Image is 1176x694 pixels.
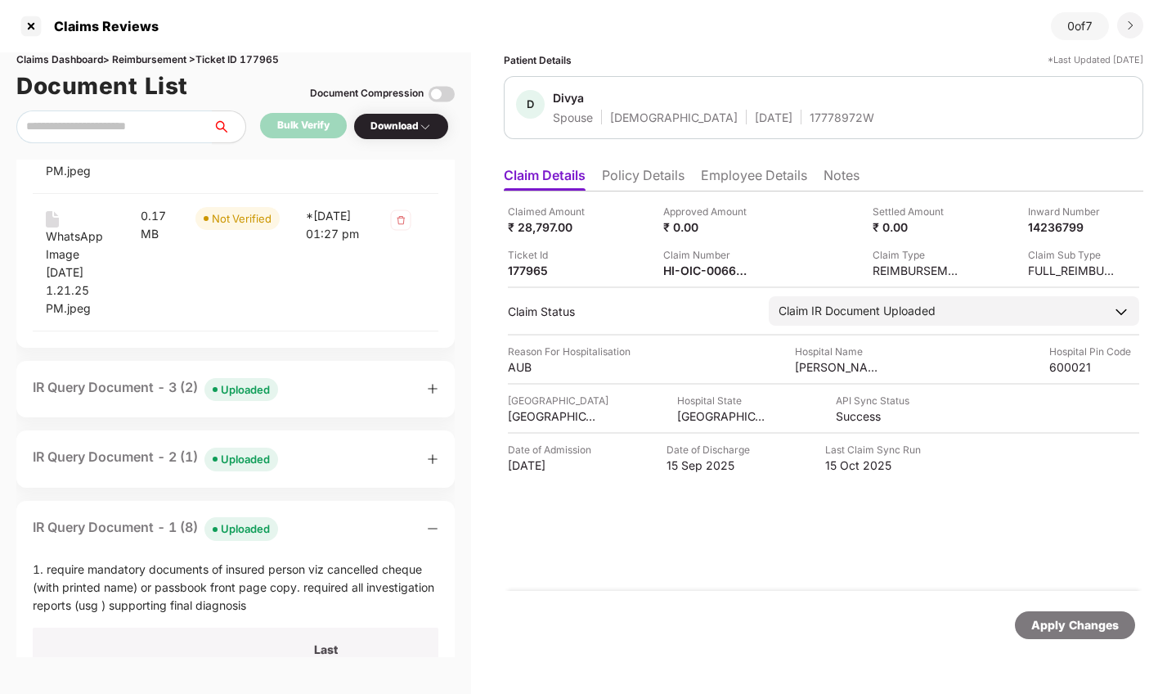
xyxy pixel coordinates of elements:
div: Uploaded [221,520,270,537]
div: REIMBURSEMENT [873,263,963,278]
div: Document Compression [310,86,424,101]
li: Employee Details [701,167,807,191]
div: D [516,90,545,119]
div: [DATE] [755,110,792,125]
div: AUB [508,359,598,375]
div: 177965 [508,263,598,278]
div: FULL_REIMBURSEMENT [1028,263,1118,278]
div: HI-OIC-006641865(0) [663,263,753,278]
div: IR Query Document - 2 (1) [33,447,278,471]
div: Not Verified [212,210,272,227]
img: svg+xml;base64,PHN2ZyB4bWxucz0iaHR0cDovL3d3dy53My5vcmcvMjAwMC9zdmciIHdpZHRoPSIzMiIgaGVpZ2h0PSIzMi... [388,207,414,233]
div: Hospital Pin Code [1049,344,1139,359]
div: [GEOGRAPHIC_DATA] [508,393,608,408]
div: [GEOGRAPHIC_DATA] [677,408,767,424]
div: Date of Admission [508,442,598,457]
div: [DEMOGRAPHIC_DATA] [610,110,738,125]
span: search [212,120,245,133]
div: Inward Number [1028,204,1118,219]
span: plus [427,453,438,465]
div: Claim Status [508,304,752,319]
div: Claims Reviews [44,18,159,34]
li: Claim Details [504,167,586,191]
div: Download [370,119,432,134]
div: Last Claim Sync Run [825,442,921,457]
div: Hospital State [677,393,767,408]
div: Date of Discharge [667,442,756,457]
div: [PERSON_NAME] NURSING HOME [795,359,885,375]
div: Apply Changes [1031,616,1119,634]
div: [GEOGRAPHIC_DATA] [508,408,598,424]
div: Claim Type [873,247,963,263]
div: 14236799 [1028,219,1118,235]
div: 15 Oct 2025 [825,457,921,473]
li: Policy Details [602,167,685,191]
div: WhatsApp Image [DATE] 1.21.25 PM.jpeg [46,228,114,318]
div: ₹ 0.00 [663,219,753,235]
div: *Last Updated [DATE] [1048,52,1143,68]
div: IR Query Document - 3 (2) [33,377,278,401]
div: Claim Sub Type [1028,247,1118,263]
div: 0.17 MB [141,207,168,243]
img: svg+xml;base64,PHN2ZyB4bWxucz0iaHR0cDovL3d3dy53My5vcmcvMjAwMC9zdmciIHdpZHRoPSIxNiIgaGVpZ2h0PSIyMC... [46,211,59,228]
div: Claim IR Document Uploaded [779,302,936,320]
img: downArrowIcon [1113,304,1129,320]
img: svg+xml;base64,PHN2ZyBpZD0iRHJvcGRvd24tMzJ4MzIiIHhtbG5zPSJodHRwOi8vd3d3LnczLm9yZy8yMDAwL3N2ZyIgd2... [1124,19,1137,32]
li: Notes [824,167,860,191]
div: Bulk Verify [277,118,330,133]
div: Ticket Id [508,247,598,263]
div: Settled Amount [873,204,963,219]
div: Hospital Name [795,344,885,359]
div: Divya [553,90,584,106]
div: Claims Dashboard > Reimbursement > Ticket ID 177965 [16,52,455,68]
img: svg+xml;base64,PHN2ZyBpZD0iRHJvcGRvd24tMzJ4MzIiIHhtbG5zPSJodHRwOi8vd3d3LnczLm9yZy8yMDAwL3N2ZyIgd2... [419,120,432,133]
div: Uploaded [221,451,270,467]
div: API Sync Status [836,393,909,408]
div: [DATE] [508,457,598,473]
div: Claim Number [663,247,753,263]
div: Spouse [553,110,593,125]
div: *[DATE] 01:27 pm [306,207,361,243]
div: Success [836,408,909,424]
img: svg+xml;base64,PHN2ZyBpZD0iVG9nZ2xlLTMyeDMyIiB4bWxucz0iaHR0cDovL3d3dy53My5vcmcvMjAwMC9zdmciIHdpZH... [429,81,455,107]
div: Reason For Hospitalisation [508,344,631,359]
div: ₹ 0.00 [873,219,963,235]
div: 1. require mandatory documents of insured person viz cancelled cheque (with printed name) or pass... [33,561,438,615]
div: Claimed Amount [508,204,598,219]
div: Uploaded [221,381,270,398]
div: Patient Details [504,52,572,68]
div: IR Query Document - 1 (8) [33,517,278,541]
div: ₹ 28,797.00 [508,219,598,235]
div: Approved Amount [663,204,753,219]
span: plus [427,383,438,394]
span: minus [427,523,438,534]
div: 17778972W [810,110,874,125]
button: search [212,110,246,143]
div: 0 of 7 [1051,12,1109,40]
div: 15 Sep 2025 [667,457,756,473]
h1: Document List [16,68,188,104]
div: 600021 [1049,359,1139,375]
